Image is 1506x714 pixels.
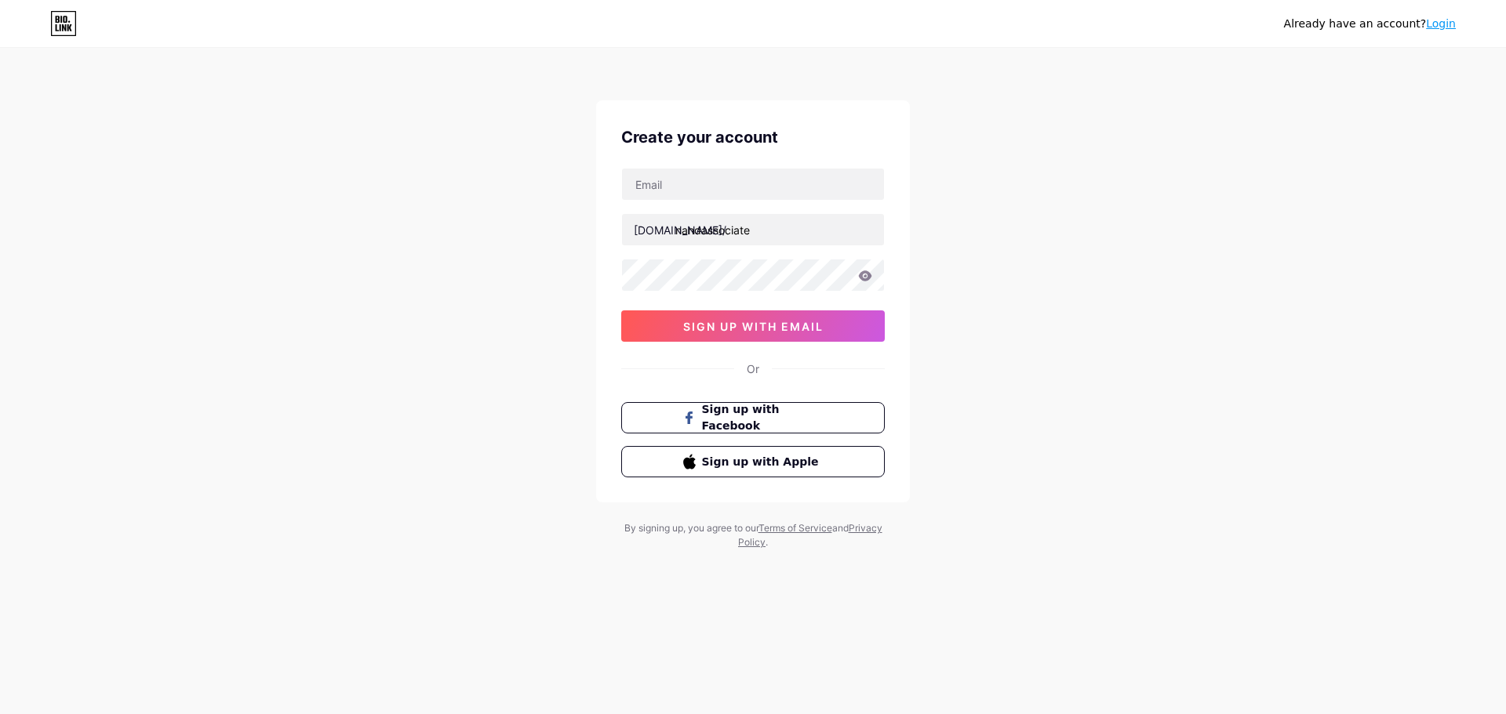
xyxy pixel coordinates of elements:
[620,521,886,549] div: By signing up, you agree to our and .
[621,125,885,149] div: Create your account
[683,320,824,333] span: sign up with email
[621,402,885,433] button: Sign up with Facebook
[634,222,726,238] div: [DOMAIN_NAME]/
[758,522,832,534] a: Terms of Service
[1284,16,1456,32] div: Already have an account?
[622,214,884,245] input: username
[747,361,759,377] div: Or
[702,401,824,434] span: Sign up with Facebook
[621,310,885,342] button: sign up with email
[622,169,884,200] input: Email
[702,454,824,470] span: Sign up with Apple
[621,446,885,477] button: Sign up with Apple
[1426,17,1456,30] a: Login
